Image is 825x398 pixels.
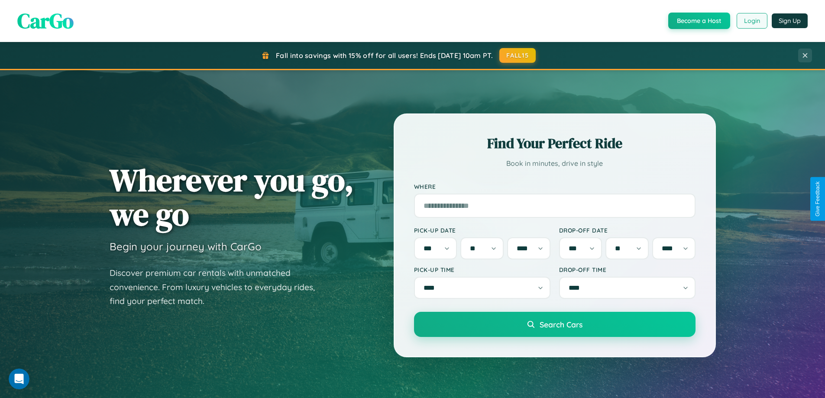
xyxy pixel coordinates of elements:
span: Fall into savings with 15% off for all users! Ends [DATE] 10am PT. [276,51,493,60]
p: Discover premium car rentals with unmatched convenience. From luxury vehicles to everyday rides, ... [110,266,326,308]
h1: Wherever you go, we go [110,163,354,231]
label: Pick-up Date [414,227,550,234]
label: Drop-off Date [559,227,696,234]
button: Become a Host [668,13,730,29]
h2: Find Your Perfect Ride [414,134,696,153]
span: CarGo [17,6,74,35]
button: Search Cars [414,312,696,337]
span: Search Cars [540,320,582,329]
button: Login [737,13,767,29]
label: Where [414,183,696,190]
div: Give Feedback [815,181,821,217]
button: FALL15 [499,48,536,63]
button: Sign Up [772,13,808,28]
label: Drop-off Time [559,266,696,273]
label: Pick-up Time [414,266,550,273]
h3: Begin your journey with CarGo [110,240,262,253]
iframe: Intercom live chat [9,369,29,389]
p: Book in minutes, drive in style [414,157,696,170]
